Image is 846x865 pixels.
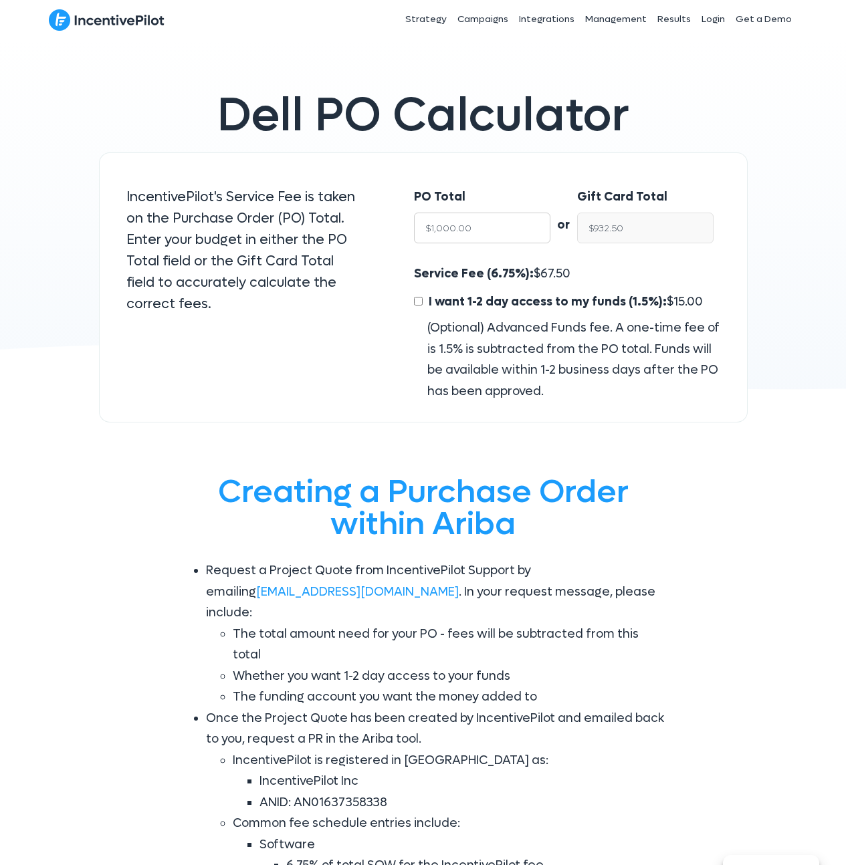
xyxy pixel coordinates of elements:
[514,3,580,36] a: Integrations
[580,3,652,36] a: Management
[577,187,667,208] label: Gift Card Total
[652,3,696,36] a: Results
[429,294,667,310] span: I want 1-2 day access to my funds (1.5%):
[259,771,667,792] li: IncentivePilot Inc
[414,187,465,208] label: PO Total
[308,3,798,36] nav: Header Menu
[425,294,703,310] span: $
[126,187,361,315] p: IncentivePilot's Service Fee is taken on the Purchase Order (PO) Total. Enter your budget in eith...
[414,263,720,402] div: $
[218,471,629,545] span: Creating a Purchase Order within Ariba
[696,3,730,36] a: Login
[233,666,667,687] li: Whether you want 1-2 day access to your funds
[233,687,667,708] li: The funding account you want the money added to
[206,560,667,708] li: Request a Project Quote from IncentivePilot Support by emailing . In your request message, please...
[414,266,534,281] span: Service Fee (6.75%):
[233,750,667,814] li: IncentivePilot is registered in [GEOGRAPHIC_DATA] as:
[414,318,720,402] div: (Optional) Advanced Funds fee. A one-time fee of is 1.5% is subtracted from the PO total. Funds w...
[49,9,165,31] img: IncentivePilot
[256,584,459,600] a: [EMAIL_ADDRESS][DOMAIN_NAME]
[414,297,423,305] input: I want 1-2 day access to my funds (1.5%):$15.00
[400,3,452,36] a: Strategy
[540,266,570,281] span: 67.50
[550,187,577,236] div: or
[673,294,703,310] span: 15.00
[259,792,667,814] li: ANID: AN01637358338
[452,3,514,36] a: Campaigns
[730,3,797,36] a: Get a Demo
[233,624,667,666] li: The total amount need for your PO - fees will be subtracted from this total
[217,85,629,146] span: Dell PO Calculator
